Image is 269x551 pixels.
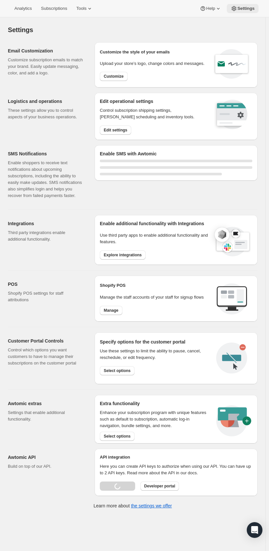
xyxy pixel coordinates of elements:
div: Use these settings to limit the ability to pause, cancel, reschedule, or edit frequency. [100,348,211,361]
span: Manage [104,308,118,313]
h2: Awtomic extras [8,400,84,407]
button: Manage [100,306,122,315]
span: Select options [104,434,131,439]
h2: Integrations [8,220,84,227]
h2: Enable additional functionality with Integrations [100,220,208,227]
p: Control subscription shipping settings, [PERSON_NAME] scheduling and inventory tools. [100,107,205,120]
span: Edit settings [104,128,127,133]
p: Upload your store’s logo, change colors and messages. [100,60,205,67]
h2: SMS Notifications [8,150,84,157]
h2: Extra functionality [100,400,140,407]
p: Customize subscription emails to match your brand. Easily update messaging, color, and add a logo. [8,57,84,76]
p: Manage the staff accounts of your staff for signup flows [100,294,211,301]
button: Select options [100,432,134,441]
p: Enable shoppers to receive text notifications about upcoming subscriptions, including the ability... [8,160,84,199]
button: Tools [72,4,97,13]
p: Use third party apps to enable additional functionality and features. [100,232,208,245]
h2: Awtomic API [8,454,84,461]
a: the settings we offer [131,503,172,508]
button: Settings [227,4,259,13]
div: Open Intercom Messenger [247,522,262,538]
h2: Enable SMS with Awtomic [100,150,252,157]
button: Subscriptions [37,4,71,13]
button: Developer portal [140,482,179,491]
span: Select options [104,368,131,373]
h2: API integration [100,454,252,461]
h2: Email Customization [8,48,84,54]
p: Here you can create API keys to authorize when using our API. You can have up to 2 API keys. Read... [100,463,252,476]
button: Edit settings [100,126,131,135]
span: Explore integrations [104,252,142,258]
h2: Logistics and operations [8,98,84,105]
span: Subscriptions [41,6,67,11]
p: Settings that enable additional functionality. [8,409,84,423]
span: Customize [104,74,124,79]
span: Settings [237,6,255,11]
button: Customize [100,72,128,81]
p: Customize the style of your emails [100,49,170,55]
button: Help [196,4,225,13]
span: Help [206,6,215,11]
h2: Specify options for the customer portal [100,339,211,345]
button: Explore integrations [100,250,146,260]
p: These settings allow you to control aspects of your business operations. [8,107,84,120]
p: Shopify POS settings for staff attributions [8,290,84,303]
h2: Customer Portal Controls [8,338,84,344]
p: Build on top of our API. [8,463,84,470]
span: Analytics [14,6,32,11]
button: Analytics [10,4,36,13]
h2: Shopify POS [100,282,211,289]
p: Third party integrations enable additional functionality. [8,229,84,243]
button: Select options [100,366,134,375]
p: Enhance your subscription program with unique features such as default to subscription, automatic... [100,409,208,429]
span: Tools [76,6,86,11]
span: Settings [8,26,33,33]
span: Developer portal [144,483,175,489]
h2: POS [8,281,84,287]
p: Control which options you want customers to have to manage their subscriptions on the customer po... [8,347,84,366]
h2: Edit operational settings [100,98,205,105]
p: Learn more about [94,502,172,509]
